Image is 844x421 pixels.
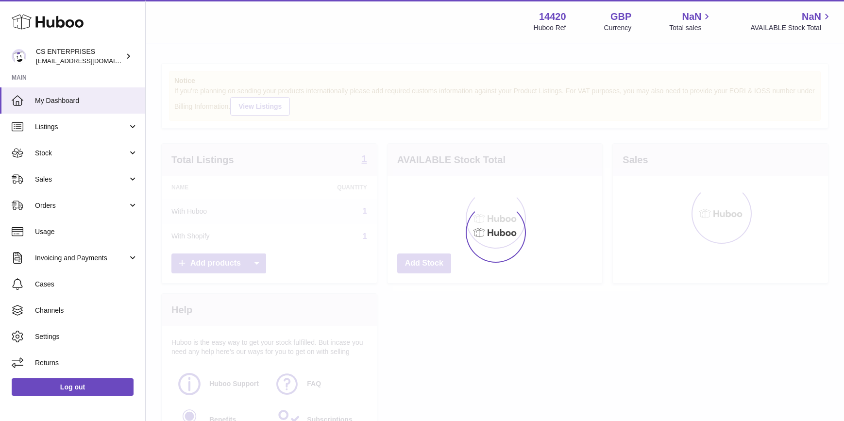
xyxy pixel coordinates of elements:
[35,227,138,236] span: Usage
[35,122,128,132] span: Listings
[802,10,821,23] span: NaN
[35,358,138,368] span: Returns
[35,175,128,184] span: Sales
[35,280,138,289] span: Cases
[604,23,632,33] div: Currency
[12,378,134,396] a: Log out
[610,10,631,23] strong: GBP
[36,57,143,65] span: [EMAIL_ADDRESS][DOMAIN_NAME]
[35,306,138,315] span: Channels
[750,10,832,33] a: NaN AVAILABLE Stock Total
[534,23,566,33] div: Huboo Ref
[35,201,128,210] span: Orders
[669,23,712,33] span: Total sales
[35,253,128,263] span: Invoicing and Payments
[35,332,138,341] span: Settings
[35,149,128,158] span: Stock
[682,10,701,23] span: NaN
[669,10,712,33] a: NaN Total sales
[539,10,566,23] strong: 14420
[35,96,138,105] span: My Dashboard
[36,47,123,66] div: CS ENTERPRISES
[750,23,832,33] span: AVAILABLE Stock Total
[12,49,26,64] img: internalAdmin-14420@internal.huboo.com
